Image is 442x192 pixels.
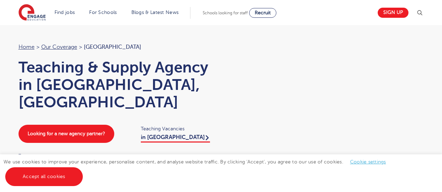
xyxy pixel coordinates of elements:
a: Home [19,44,35,50]
img: Engage Education [19,4,46,22]
a: Our coverage [41,44,77,50]
span: > [79,44,82,50]
span: We use cookies to improve your experience, personalise content, and analyse website traffic. By c... [3,159,393,179]
a: 01273 447633 [19,153,95,163]
span: Schools looking for staff [203,10,248,15]
a: Cookie settings [350,159,386,164]
a: in [GEOGRAPHIC_DATA] [141,134,210,143]
span: Recruit [255,10,271,15]
a: Find jobs [55,10,75,15]
nav: breadcrumb [19,43,214,52]
a: Looking for a new agency partner? [19,125,114,143]
a: Sign up [378,8,408,18]
a: For Schools [89,10,117,15]
span: [GEOGRAPHIC_DATA] [84,44,141,50]
span: > [36,44,39,50]
a: Accept all cookies [5,167,83,186]
a: Blogs & Latest News [131,10,179,15]
h1: Teaching & Supply Agency in [GEOGRAPHIC_DATA], [GEOGRAPHIC_DATA] [19,59,214,111]
span: Teaching Vacancies [141,125,214,133]
a: Recruit [249,8,276,18]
